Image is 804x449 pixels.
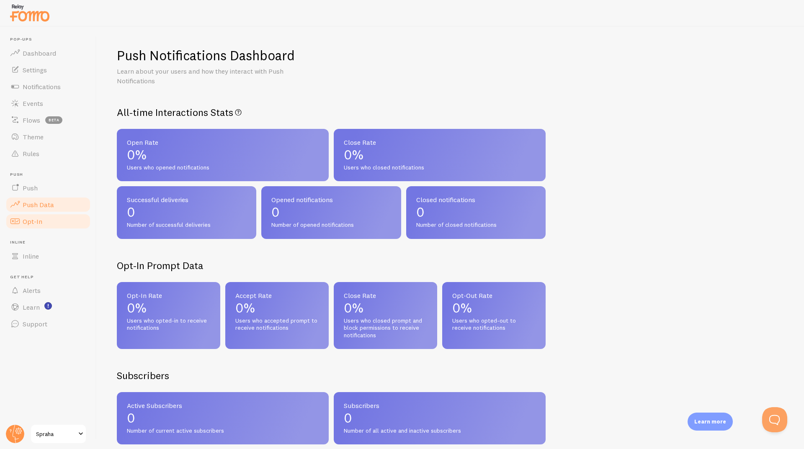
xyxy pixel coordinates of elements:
span: Push [10,172,91,177]
a: Dashboard [5,45,91,62]
a: Theme [5,128,91,145]
p: 0 [416,205,536,219]
span: Rules [23,149,39,158]
span: Inline [23,252,39,260]
p: Learn more [694,418,726,426]
a: Inline [5,248,91,264]
a: Events [5,95,91,112]
h2: Subscribers [117,369,169,382]
span: Pop-ups [10,37,91,42]
span: Settings [23,66,47,74]
span: Theme [23,133,44,141]
div: Learn more [688,413,733,431]
span: Notifications [23,82,61,91]
span: Number of successful deliveries [127,221,246,229]
span: Closed notifications [416,196,536,203]
span: Subscribers [344,402,536,409]
span: Number of opened notifications [271,221,391,229]
a: Support [5,316,91,332]
p: 0% [235,301,319,315]
p: 0 [127,411,319,425]
span: Number of all active and inactive subscribers [344,427,536,435]
a: Notifications [5,78,91,95]
span: Accept Rate [235,292,319,299]
span: Alerts [23,286,41,295]
h1: Push Notifications Dashboard [117,47,295,64]
span: Users who accepted prompt to receive notifications [235,317,319,332]
span: Get Help [10,275,91,280]
span: Learn [23,303,40,311]
span: Dashboard [23,49,56,57]
span: Close Rate [344,292,427,299]
p: Learn about your users and how they interact with Push Notifications [117,67,318,86]
span: Successful deliveries [127,196,246,203]
span: Users who closed prompt and block permissions to receive notifications [344,317,427,339]
span: Spraha [36,429,76,439]
span: Push [23,184,38,192]
span: beta [45,116,62,124]
a: Push [5,180,91,196]
span: Opt-In [23,217,42,226]
h2: All-time Interactions Stats [117,106,546,119]
a: Opt-In [5,213,91,230]
p: 0% [344,301,427,315]
a: Settings [5,62,91,78]
span: Support [23,320,47,328]
a: Flows beta [5,112,91,128]
span: Inline [10,240,91,245]
span: Active Subscribers [127,402,319,409]
span: Users who opted-in to receive notifications [127,317,210,332]
p: 0 [271,205,391,219]
img: fomo-relay-logo-orange.svg [9,2,51,23]
span: Users who opted-out to receive notifications [452,317,536,332]
iframe: Help Scout Beacon - Open [762,407,787,432]
span: Users who opened notifications [127,164,319,172]
span: Opened notifications [271,196,391,203]
a: Learn [5,299,91,316]
span: Users who closed notifications [344,164,536,172]
span: Flows [23,116,40,124]
p: 0% [127,148,319,162]
h2: Opt-In Prompt Data [117,259,546,272]
p: 0% [452,301,536,315]
span: Number of current active subscribers [127,427,319,435]
a: Push Data [5,196,91,213]
a: Alerts [5,282,91,299]
p: 0 [344,411,536,425]
svg: <p>Watch New Feature Tutorials!</p> [44,302,52,310]
span: Push Data [23,200,54,209]
span: Number of closed notifications [416,221,536,229]
span: Opt-In Rate [127,292,210,299]
p: 0% [127,301,210,315]
span: Opt-Out Rate [452,292,536,299]
span: Open Rate [127,139,319,146]
a: Spraha [30,424,87,444]
p: 0 [127,205,246,219]
span: Close Rate [344,139,536,146]
p: 0% [344,148,536,162]
span: Events [23,99,43,108]
a: Rules [5,145,91,162]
